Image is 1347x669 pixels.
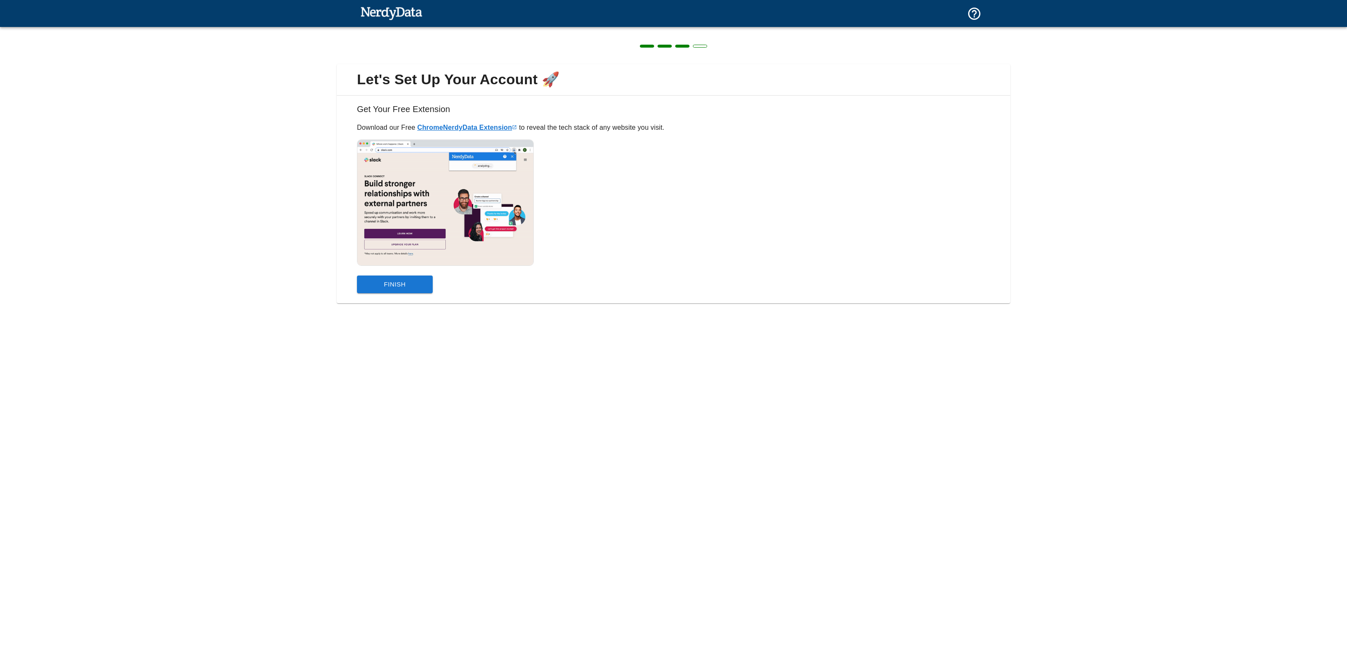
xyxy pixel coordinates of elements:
[343,71,1004,88] span: Let's Set Up Your Account 🚀
[343,102,1004,123] h6: Get Your Free Extension
[360,5,422,21] img: NerdyData.com
[357,123,990,133] p: Download our Free to reveal the tech stack of any website you visit.
[962,1,987,26] button: Support and Documentation
[357,276,433,293] button: Finish
[417,124,517,131] a: ChromeNerdyData Extension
